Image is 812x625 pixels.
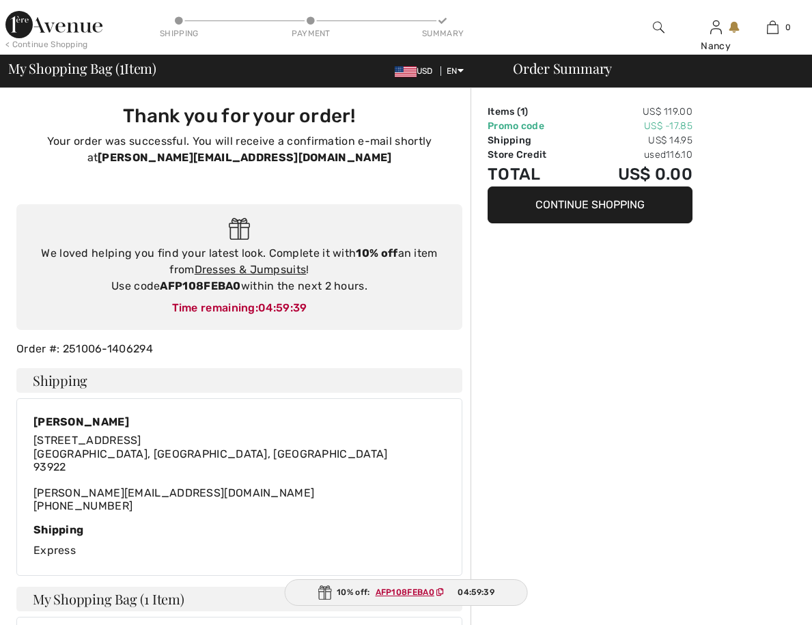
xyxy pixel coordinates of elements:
[160,279,240,292] strong: AFP108FEBA0
[488,133,578,148] td: Shipping
[33,523,445,558] div: Express
[8,341,471,357] div: Order #: 251006-1406294
[195,263,307,276] a: Dresses & Jumpsuits
[488,162,578,186] td: Total
[25,133,454,166] p: Your order was successful. You will receive a confirmation e-mail shortly at
[8,61,156,75] span: My Shopping Bag ( Item)
[710,20,722,33] a: Sign In
[745,19,800,36] a: 0
[120,58,124,76] span: 1
[33,434,388,473] span: [STREET_ADDRESS] [GEOGRAPHIC_DATA], [GEOGRAPHIC_DATA], [GEOGRAPHIC_DATA] 93922
[5,11,102,38] img: 1ère Avenue
[520,106,524,117] span: 1
[395,66,438,76] span: USD
[5,38,88,51] div: < Continue Shopping
[767,19,779,36] img: My Bag
[33,434,388,512] div: [PERSON_NAME][EMAIL_ADDRESS][DOMAIN_NAME] [PHONE_NUMBER]
[488,119,578,133] td: Promo code
[356,247,397,260] strong: 10% off
[488,105,578,119] td: Items ( )
[496,61,804,75] div: Order Summary
[653,19,664,36] img: search the website
[688,39,744,53] div: Nancy
[30,300,449,316] div: Time remaining:
[458,586,494,598] span: 04:59:39
[25,105,454,128] h3: Thank you for your order!
[578,119,692,133] td: US$ -17.85
[447,66,464,76] span: EN
[158,27,199,40] div: Shipping
[488,186,692,223] button: Continue Shopping
[578,162,692,186] td: US$ 0.00
[16,587,462,611] h4: My Shopping Bag (1 Item)
[290,27,331,40] div: Payment
[318,585,331,600] img: Gift.svg
[284,579,528,606] div: 10% off:
[33,415,388,428] div: [PERSON_NAME]
[395,66,417,77] img: US Dollar
[785,21,791,33] span: 0
[710,19,722,36] img: My Info
[666,149,692,161] span: 116.10
[578,133,692,148] td: US$ 14.95
[578,148,692,162] td: used
[30,245,449,294] div: We loved helping you find your latest look. Complete it with an item from ! Use code within the n...
[98,151,391,164] strong: [PERSON_NAME][EMAIL_ADDRESS][DOMAIN_NAME]
[16,368,462,393] h4: Shipping
[422,27,463,40] div: Summary
[33,523,445,536] div: Shipping
[578,105,692,119] td: US$ 119.00
[488,148,578,162] td: Store Credit
[376,587,434,597] ins: AFP108FEBA0
[229,218,250,240] img: Gift.svg
[258,301,307,314] span: 04:59:39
